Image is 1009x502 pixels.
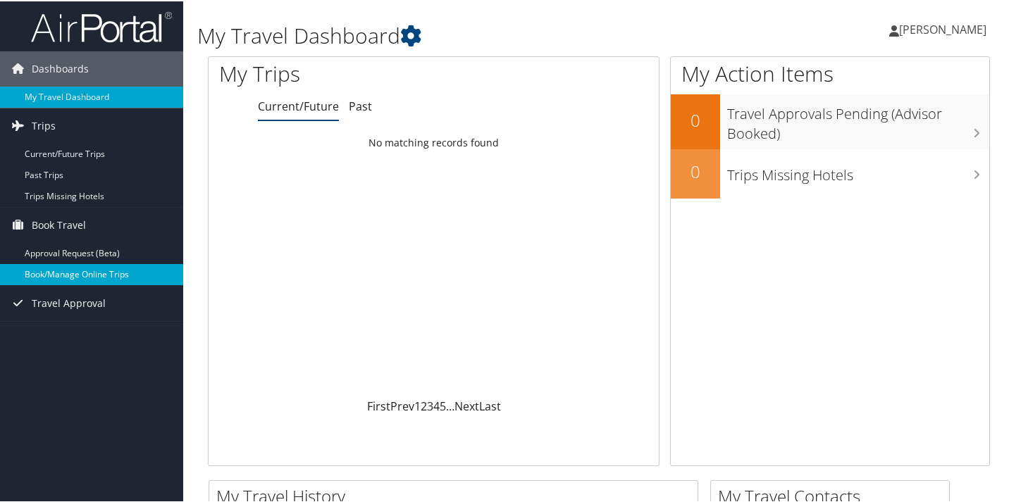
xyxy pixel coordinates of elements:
[671,148,989,197] a: 0Trips Missing Hotels
[32,284,106,320] span: Travel Approval
[197,20,733,49] h1: My Travel Dashboard
[671,158,720,182] h2: 0
[454,397,479,413] a: Next
[671,93,989,147] a: 0Travel Approvals Pending (Advisor Booked)
[899,20,986,36] span: [PERSON_NAME]
[32,206,86,241] span: Book Travel
[440,397,446,413] a: 5
[31,9,172,42] img: airportal-logo.png
[479,397,501,413] a: Last
[209,129,659,154] td: No matching records found
[727,157,989,184] h3: Trips Missing Hotels
[32,107,56,142] span: Trips
[258,97,339,113] a: Current/Future
[671,107,720,131] h2: 0
[433,397,440,413] a: 4
[349,97,372,113] a: Past
[367,397,390,413] a: First
[390,397,414,413] a: Prev
[671,58,989,87] h1: My Action Items
[421,397,427,413] a: 2
[219,58,461,87] h1: My Trips
[446,397,454,413] span: …
[727,96,989,142] h3: Travel Approvals Pending (Advisor Booked)
[889,7,1001,49] a: [PERSON_NAME]
[427,397,433,413] a: 3
[414,397,421,413] a: 1
[32,50,89,85] span: Dashboards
